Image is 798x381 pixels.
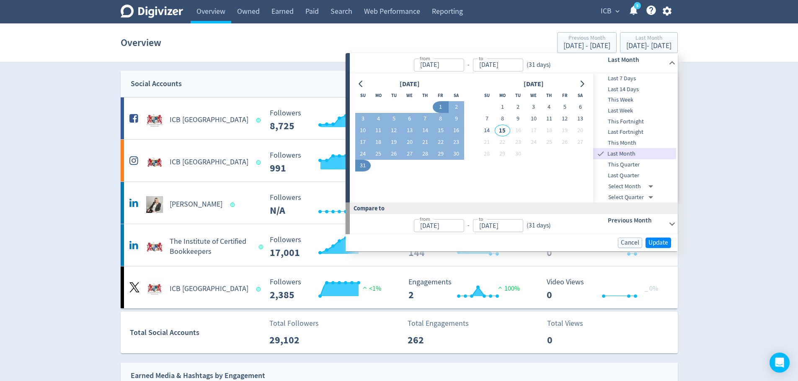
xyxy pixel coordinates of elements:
span: Update [648,240,668,246]
button: 22 [495,136,510,148]
div: Last Quarter [593,170,676,181]
th: Tuesday [510,89,526,101]
div: Open Intercom Messenger [770,353,790,373]
button: 4 [541,101,557,113]
h5: The Institute of Certified Bookkeepers [170,237,251,257]
div: Last Fortnight [593,127,676,138]
button: 18 [541,125,557,136]
div: Social Accounts [131,78,182,90]
button: 5 [557,101,572,113]
button: 9 [449,113,464,125]
button: 16 [449,125,464,136]
div: ( 31 days ) [523,221,551,230]
button: 4 [371,113,386,125]
button: 29 [495,148,510,160]
p: 0 [547,332,595,348]
p: 262 [408,332,456,348]
button: 24 [355,148,371,160]
button: 9 [510,113,526,125]
a: ICB Australia undefinedICB [GEOGRAPHIC_DATA] Followers --- Followers 991 <1% Engagements 17 Engag... [121,140,678,182]
div: [DATE] - [DATE] [626,42,671,50]
img: Amanda Linton undefined [146,196,163,213]
div: - [464,221,473,230]
button: 27 [573,136,588,148]
img: ICB Australia undefined [146,154,163,171]
th: Tuesday [386,89,402,101]
h5: ICB [GEOGRAPHIC_DATA] [170,157,248,167]
button: 10 [355,125,371,136]
div: - [464,60,473,70]
button: 3 [355,113,371,125]
svg: Followers --- [266,151,391,174]
button: 18 [371,136,386,148]
p: 29,102 [269,332,318,348]
svg: Followers --- [266,109,391,131]
div: Compare to [346,202,678,214]
h6: Previous Month [608,215,665,225]
div: This Week [593,95,676,105]
div: Last Week [593,105,676,116]
button: Update [646,238,671,248]
button: 25 [541,136,557,148]
button: 5 [386,113,402,125]
th: Wednesday [402,89,417,101]
button: Go to next month [576,78,588,90]
h6: Last Month [608,55,665,65]
th: Friday [433,89,448,101]
div: ( 31 days ) [523,60,554,70]
span: <1% [361,284,381,293]
button: 28 [417,148,433,160]
a: Amanda Linton undefined[PERSON_NAME] Followers --- _ 0% Followers N/A Engagements 29 Engagements ... [121,182,678,224]
span: Data last synced: 14 Sep 2025, 7:01pm (AEST) [256,118,263,123]
label: from [420,215,430,222]
svg: Engagements 2 [404,278,530,300]
button: 6 [402,113,417,125]
th: Thursday [417,89,433,101]
div: Last Month [593,148,676,159]
a: ICB Australia undefinedICB [GEOGRAPHIC_DATA] Followers --- Followers 2,385 <1% Engagements 2 Enga... [121,266,678,308]
h1: Overview [121,29,161,56]
span: expand_more [614,8,621,15]
span: ICB [601,5,612,18]
button: 31 [355,160,371,171]
button: 8 [495,113,510,125]
nav: presets [593,73,676,202]
button: 23 [449,136,464,148]
button: 14 [479,125,495,136]
button: 25 [371,148,386,160]
button: 29 [433,148,448,160]
th: Monday [371,89,386,101]
button: 2 [510,101,526,113]
div: This Month [593,138,676,148]
button: 21 [479,136,495,148]
span: This Fortnight [593,117,676,126]
button: 28 [479,148,495,160]
button: 30 [449,148,464,160]
a: The Institute of Certified Bookkeepers undefinedThe Institute of Certified Bookkeepers Followers ... [121,224,678,266]
button: 20 [573,125,588,136]
img: positive-performance.svg [361,284,369,291]
button: 17 [526,125,541,136]
button: 10 [526,113,541,125]
div: [DATE] [521,79,546,90]
span: Data last synced: 15 Sep 2025, 2:01am (AEST) [230,202,237,207]
p: Total Views [547,318,595,329]
button: 13 [573,113,588,125]
button: 26 [386,148,402,160]
div: Select Quarter [608,192,656,203]
button: 13 [402,125,417,136]
span: Last Fortnight [593,128,676,137]
img: ICB Australia undefined [146,281,163,297]
label: to [479,55,483,62]
button: Cancel [618,238,642,248]
h5: [PERSON_NAME] [170,199,222,210]
span: This Week [593,95,676,105]
svg: Video Views 0 [542,278,668,300]
div: Last 14 Days [593,84,676,95]
button: 27 [402,148,417,160]
button: Previous Month[DATE] - [DATE] [557,32,617,53]
button: 24 [526,136,541,148]
button: 1 [495,101,510,113]
span: _ 0% [645,284,658,293]
button: 30 [510,148,526,160]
